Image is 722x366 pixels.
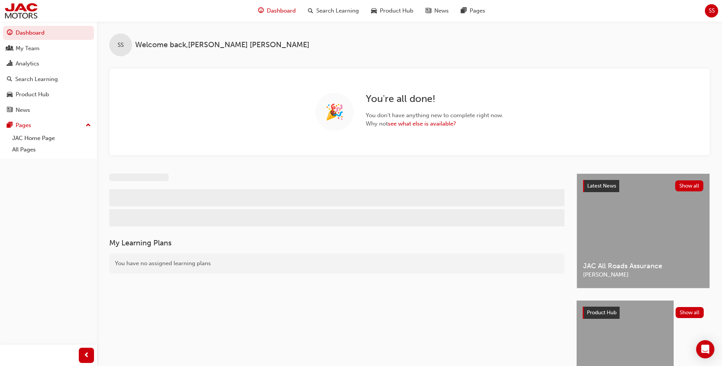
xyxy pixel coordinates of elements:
[325,108,344,116] span: 🎉
[583,271,703,279] span: [PERSON_NAME]
[9,132,94,144] a: JAC Home Page
[7,107,13,114] span: news-icon
[583,262,703,271] span: JAC All Roads Assurance
[16,59,39,68] div: Analytics
[366,111,504,120] span: You don ' t have anything new to complete right now.
[583,180,703,192] a: Latest NewsShow all
[366,93,504,105] h2: You ' re all done!
[583,307,704,319] a: Product HubShow all
[7,60,13,67] span: chart-icon
[709,6,715,15] span: SS
[267,6,296,15] span: Dashboard
[15,75,58,84] div: Search Learning
[461,6,467,16] span: pages-icon
[16,90,49,99] div: Product Hub
[86,121,91,130] span: up-icon
[380,6,413,15] span: Product Hub
[252,3,302,19] a: guage-iconDashboard
[365,3,419,19] a: car-iconProduct Hub
[455,3,491,19] a: pages-iconPages
[135,41,309,49] span: Welcome back , [PERSON_NAME] [PERSON_NAME]
[366,119,504,128] span: Why not
[705,4,718,18] button: SS
[3,41,94,56] a: My Team
[3,26,94,40] a: Dashboard
[587,309,617,316] span: Product Hub
[3,103,94,117] a: News
[7,76,12,83] span: search-icon
[3,118,94,132] button: Pages
[426,6,431,16] span: news-icon
[7,91,13,98] span: car-icon
[676,307,704,318] button: Show all
[470,6,485,15] span: Pages
[4,2,38,19] img: jac-portal
[316,6,359,15] span: Search Learning
[3,24,94,118] button: DashboardMy TeamAnalyticsSearch LearningProduct HubNews
[388,120,456,127] a: see what else is available?
[258,6,264,16] span: guage-icon
[7,45,13,52] span: people-icon
[577,173,710,288] a: Latest NewsShow allJAC All Roads Assurance[PERSON_NAME]
[109,253,564,274] div: You have no assigned learning plans
[3,57,94,71] a: Analytics
[3,88,94,102] a: Product Hub
[16,106,30,115] div: News
[302,3,365,19] a: search-iconSearch Learning
[84,351,89,360] span: prev-icon
[587,183,616,189] span: Latest News
[7,30,13,37] span: guage-icon
[675,180,704,191] button: Show all
[16,44,40,53] div: My Team
[109,239,564,247] h3: My Learning Plans
[308,6,313,16] span: search-icon
[434,6,449,15] span: News
[7,122,13,129] span: pages-icon
[16,121,31,130] div: Pages
[419,3,455,19] a: news-iconNews
[371,6,377,16] span: car-icon
[118,41,124,49] span: SS
[9,144,94,156] a: All Pages
[3,72,94,86] a: Search Learning
[696,340,714,358] div: Open Intercom Messenger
